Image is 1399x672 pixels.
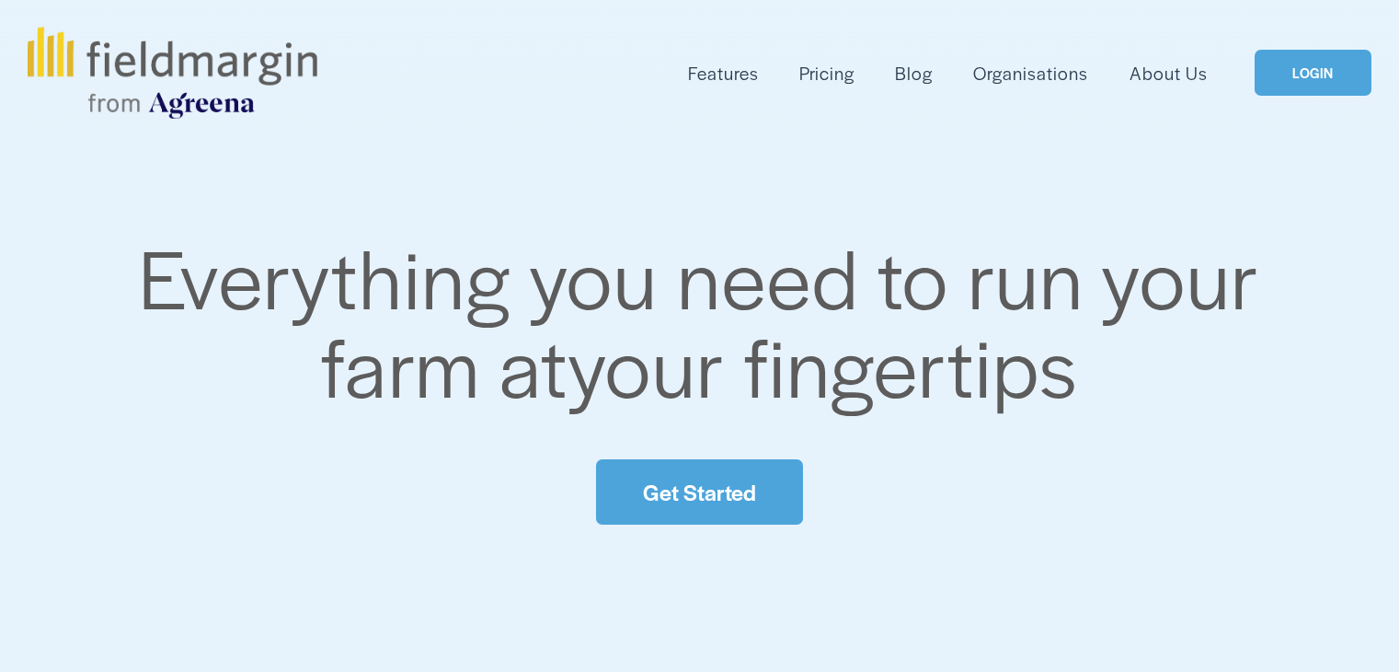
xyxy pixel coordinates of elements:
[973,58,1088,88] a: Organisations
[1255,50,1370,97] a: LOGIN
[596,459,802,525] a: Get Started
[895,58,933,88] a: Blog
[799,58,854,88] a: Pricing
[568,307,1078,422] span: your fingertips
[139,218,1279,422] span: Everything you need to run your farm at
[28,27,316,119] img: fieldmargin.com
[688,60,759,87] span: Features
[1130,58,1208,88] a: About Us
[688,58,759,88] a: folder dropdown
